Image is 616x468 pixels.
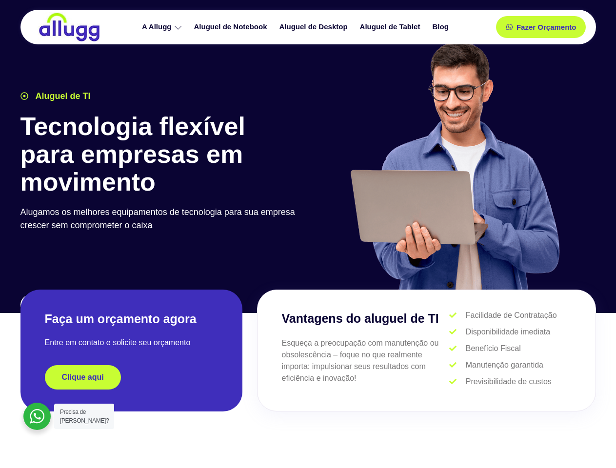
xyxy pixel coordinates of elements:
a: Aluguel de Desktop [275,19,355,36]
span: Disponibilidade imediata [463,326,550,338]
a: A Allugg [137,19,189,36]
h1: Tecnologia flexível para empresas em movimento [20,113,303,196]
span: Facilidade de Contratação [463,310,557,321]
span: Precisa de [PERSON_NAME]? [60,409,109,424]
p: Esqueça a preocupação com manutenção ou obsolescência – foque no que realmente importa: impulsion... [282,337,450,384]
span: Previsibilidade de custos [463,376,552,388]
a: Blog [427,19,456,36]
span: Clique aqui [62,373,104,381]
a: Aluguel de Notebook [189,19,275,36]
span: Aluguel de TI [33,90,91,103]
p: Entre em contato e solicite seu orçamento [45,337,218,349]
a: Aluguel de Tablet [355,19,428,36]
span: Benefício Fiscal [463,343,521,354]
img: locação de TI é Allugg [38,12,101,42]
h2: Faça um orçamento agora [45,311,218,327]
a: Clique aqui [45,365,121,390]
h3: Vantagens do aluguel de TI [282,310,450,328]
a: Fazer Orçamento [496,16,586,38]
span: Manutenção garantida [463,359,543,371]
img: aluguel de ti para startups [347,41,562,290]
iframe: Chat Widget [567,421,616,468]
span: Fazer Orçamento [517,23,576,31]
p: Alugamos os melhores equipamentos de tecnologia para sua empresa crescer sem comprometer o caixa [20,206,303,232]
